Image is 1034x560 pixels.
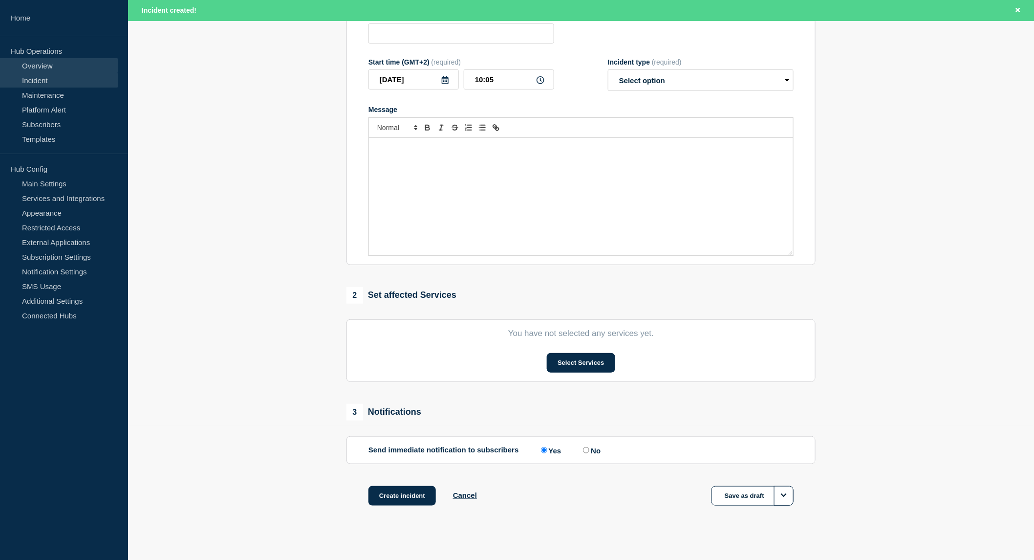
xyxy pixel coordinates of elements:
input: HH:MM [464,69,554,90]
div: Set affected Services [346,287,456,304]
button: Toggle italic text [434,122,448,134]
button: Save as draft [711,486,794,506]
select: Incident type [608,69,794,91]
input: No [583,447,589,453]
p: You have not selected any services yet. [368,329,794,338]
span: Incident created! [142,6,196,14]
input: Title [368,23,554,44]
span: (required) [652,58,682,66]
button: Options [774,486,794,506]
button: Cancel [453,491,477,499]
button: Toggle link [489,122,503,134]
span: 3 [346,404,363,421]
button: Toggle bulleted list [475,122,489,134]
div: Notifications [346,404,421,421]
span: Font size [373,122,421,134]
input: Yes [541,447,547,453]
button: Create incident [368,486,436,506]
button: Toggle strikethrough text [448,122,462,134]
label: Yes [539,446,561,455]
input: YYYY-MM-DD [368,69,459,90]
div: Start time (GMT+2) [368,58,554,66]
button: Close banner [1012,5,1024,16]
div: Incident type [608,58,794,66]
p: Send immediate notification to subscribers [368,446,519,455]
label: No [581,446,601,455]
button: Toggle bold text [421,122,434,134]
span: (required) [431,58,461,66]
button: Select Services [547,353,615,373]
button: Toggle ordered list [462,122,475,134]
div: Send immediate notification to subscribers [368,446,794,455]
div: Message [368,106,794,113]
div: Message [369,138,793,255]
span: 2 [346,287,363,304]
